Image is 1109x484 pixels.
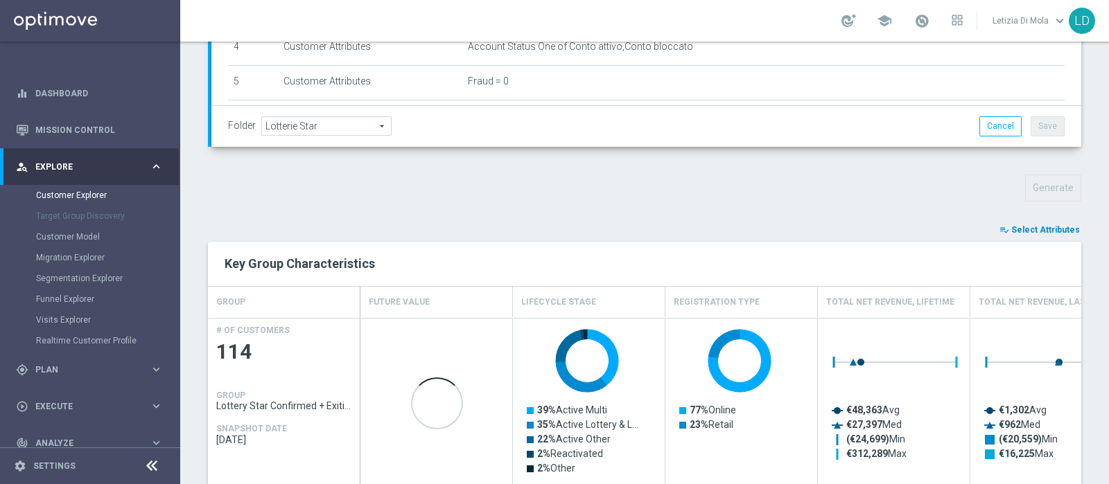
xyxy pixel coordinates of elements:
[846,448,907,459] text: Max
[278,100,462,134] td: Customer Attributes
[216,290,245,314] h4: GROUP
[674,290,760,314] h4: Registration Type
[15,401,164,412] button: play_circle_outline Execute keyboard_arrow_right
[15,161,164,172] button: person_search Explore keyboard_arrow_right
[36,247,179,268] div: Migration Explorer
[16,400,150,413] div: Execute
[521,290,596,314] h4: Lifecycle Stage
[846,419,882,430] tspan: €27,397
[278,31,462,66] td: Customer Attributes
[690,404,708,415] tspan: 77%
[36,252,144,263] a: Migration Explorer
[36,268,179,289] div: Segmentation Explorer
[979,116,1022,136] button: Cancel
[16,161,28,173] i: person_search
[228,65,278,100] td: 5
[999,404,1047,415] text: Avg
[999,433,1058,445] text: Min
[216,400,352,411] span: Lottery Star Confirmed + Exiting + Young
[150,363,163,376] i: keyboard_arrow_right
[216,391,245,400] h4: GROUP
[35,111,163,148] a: Mission Control
[1069,8,1095,34] div: LD
[846,404,900,415] text: Avg
[36,335,144,346] a: Realtime Customer Profile
[228,100,278,134] td: 6
[998,222,1081,237] button: playlist_add_check Select Attributes
[36,294,144,305] a: Funnel Explorer
[36,185,179,206] div: Customer Explorer
[537,433,556,445] tspan: 22%
[150,160,163,173] i: keyboard_arrow_right
[846,404,882,415] tspan: €48,363
[846,433,905,445] text: Min
[16,437,28,449] i: track_changes
[36,206,179,226] div: Target Group Discovery
[150,400,163,413] i: keyboard_arrow_right
[537,463,575,474] text: Other
[690,419,708,430] tspan: 23%
[36,226,179,247] div: Customer Model
[690,404,736,415] text: Online
[468,75,509,87] span: Fraud = 0
[537,433,611,445] text: Active Other
[36,314,144,325] a: Visits Explorer
[877,13,892,28] span: school
[216,434,352,445] span: 2025-09-01
[35,439,150,447] span: Analyze
[846,433,889,445] tspan: (€24,699)
[1011,225,1080,235] span: Select Attributes
[16,400,28,413] i: play_circle_outline
[1031,116,1065,136] button: Save
[150,436,163,449] i: keyboard_arrow_right
[15,88,164,99] button: equalizer Dashboard
[991,10,1069,31] a: Letizia Di Molakeyboard_arrow_down
[36,231,144,242] a: Customer Model
[36,330,179,351] div: Realtime Customer Profile
[826,290,954,314] h4: Total Net Revenue, Lifetime
[228,31,278,66] td: 4
[35,402,150,411] span: Execute
[537,404,556,415] tspan: 39%
[690,419,733,430] text: Retail
[16,75,163,111] div: Dashboard
[16,111,163,148] div: Mission Control
[16,437,150,449] div: Analyze
[216,339,352,366] span: 114
[228,120,256,132] label: Folder
[225,256,1065,272] h2: Key Group Characteristics
[15,438,164,449] button: track_changes Analyze keyboard_arrow_right
[16,161,150,173] div: Explore
[35,75,163,111] a: Dashboard
[15,125,164,136] div: Mission Control
[1052,13,1067,28] span: keyboard_arrow_down
[1025,174,1081,201] button: Generate
[999,433,1042,445] tspan: (€20,559)
[15,364,164,375] button: gps_fixed Plan keyboard_arrow_right
[33,462,76,470] a: Settings
[36,190,144,201] a: Customer Explorer
[36,273,144,284] a: Segmentation Explorer
[14,460,26,472] i: settings
[999,419,1040,430] text: Med
[537,404,607,415] text: Active Multi
[846,448,888,459] tspan: €312,289
[537,419,556,430] tspan: 35%
[537,419,638,430] text: Active Lottery & L…
[537,448,550,459] tspan: 2%
[999,448,1035,459] tspan: €16,225
[369,290,430,314] h4: Future Value
[999,419,1021,430] tspan: €962
[537,448,603,459] text: Reactivated
[16,364,28,376] i: gps_fixed
[16,87,28,100] i: equalizer
[846,419,902,430] text: Med
[999,404,1029,415] tspan: €1,302
[537,463,550,474] tspan: 2%
[216,424,287,433] h4: SNAPSHOT DATE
